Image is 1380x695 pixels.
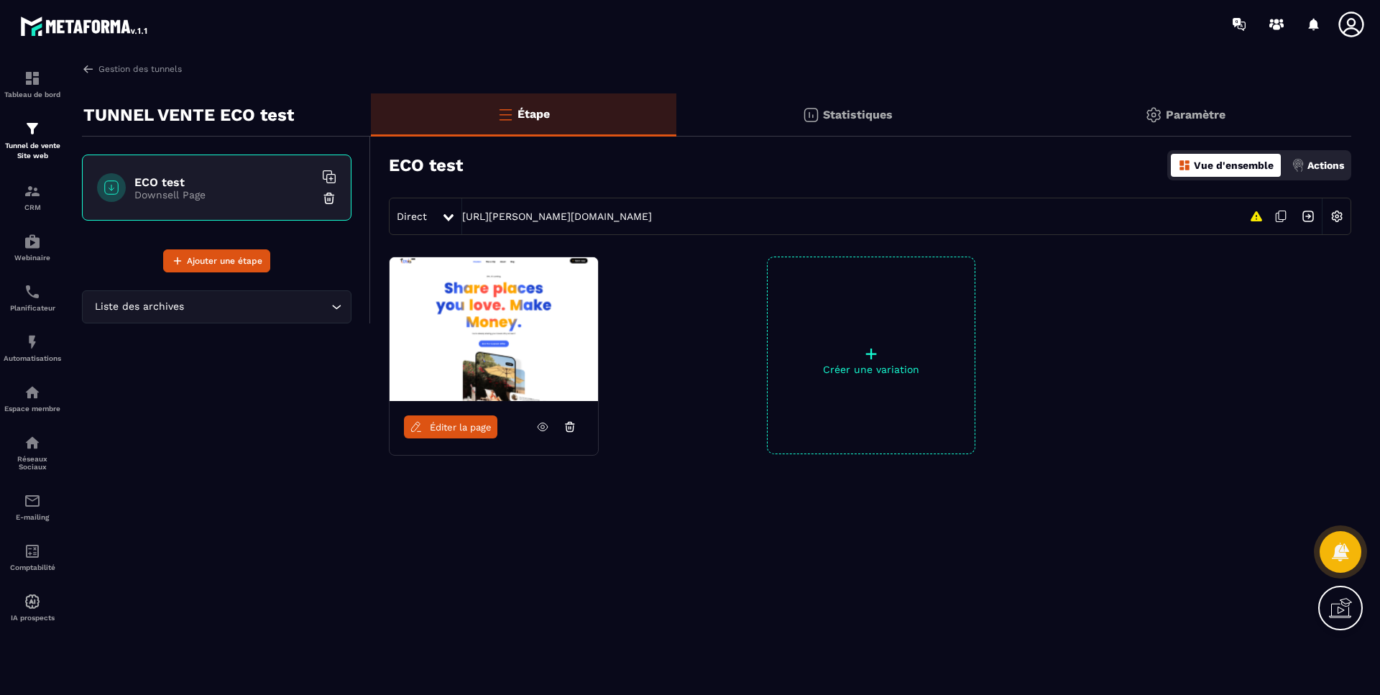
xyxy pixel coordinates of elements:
img: email [24,492,41,510]
p: Vue d'ensemble [1194,160,1274,171]
img: image [390,257,598,401]
input: Search for option [187,299,328,315]
img: automations [24,384,41,401]
img: stats.20deebd0.svg [802,106,819,124]
img: trash [322,191,336,206]
div: Search for option [82,290,351,323]
p: Paramètre [1166,108,1225,121]
a: automationsautomationsAutomatisations [4,323,61,373]
a: formationformationCRM [4,172,61,222]
p: Créer une variation [768,364,975,375]
img: setting-gr.5f69749f.svg [1145,106,1162,124]
img: actions.d6e523a2.png [1292,159,1305,172]
button: Ajouter une étape [163,249,270,272]
img: arrow-next.bcc2205e.svg [1294,203,1322,230]
img: setting-w.858f3a88.svg [1323,203,1351,230]
p: Tunnel de vente Site web [4,141,61,161]
p: Comptabilité [4,563,61,571]
p: Étape [517,107,550,121]
p: Automatisations [4,354,61,362]
p: Downsell Page [134,189,314,201]
span: Éditer la page [430,422,492,433]
img: logo [20,13,149,39]
p: CRM [4,203,61,211]
img: automations [24,333,41,351]
a: Éditer la page [404,415,497,438]
a: automationsautomationsEspace membre [4,373,61,423]
img: formation [24,183,41,200]
h6: ECO test [134,175,314,189]
a: schedulerschedulerPlanificateur [4,272,61,323]
a: accountantaccountantComptabilité [4,532,61,582]
span: Direct [397,211,427,222]
p: Webinaire [4,254,61,262]
img: arrow [82,63,95,75]
p: Espace membre [4,405,61,413]
p: IA prospects [4,614,61,622]
p: Réseaux Sociaux [4,455,61,471]
a: social-networksocial-networkRéseaux Sociaux [4,423,61,482]
a: formationformationTunnel de vente Site web [4,109,61,172]
img: formation [24,70,41,87]
img: automations [24,593,41,610]
a: emailemailE-mailing [4,482,61,532]
p: Tableau de bord [4,91,61,98]
a: formationformationTableau de bord [4,59,61,109]
img: scheduler [24,283,41,300]
img: dashboard-orange.40269519.svg [1178,159,1191,172]
span: Liste des archives [91,299,187,315]
a: automationsautomationsWebinaire [4,222,61,272]
p: + [768,344,975,364]
img: formation [24,120,41,137]
img: automations [24,233,41,250]
p: TUNNEL VENTE ECO test [83,101,294,129]
a: Gestion des tunnels [82,63,182,75]
a: [URL][PERSON_NAME][DOMAIN_NAME] [462,211,652,222]
h3: ECO test [389,155,463,175]
p: Statistiques [823,108,893,121]
img: bars-o.4a397970.svg [497,106,514,123]
span: Ajouter une étape [187,254,262,268]
p: E-mailing [4,513,61,521]
img: accountant [24,543,41,560]
img: social-network [24,434,41,451]
p: Actions [1307,160,1344,171]
p: Planificateur [4,304,61,312]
